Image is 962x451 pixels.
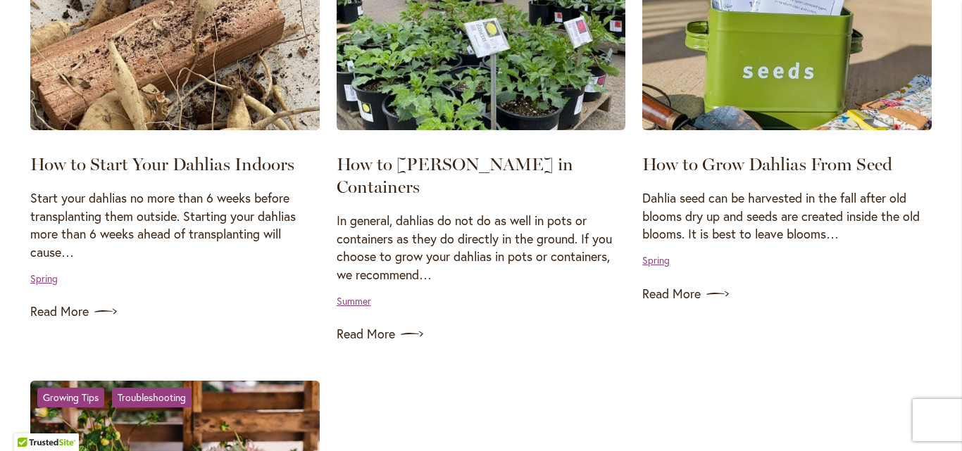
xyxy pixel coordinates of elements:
a: Read More [642,283,932,305]
a: Spring [642,253,670,267]
a: Spring [30,272,58,285]
p: In general, dahlias do not do as well in pots or containers as they do directly in the ground. If... [337,212,626,284]
a: Summer [337,294,371,307]
img: arrow icon [706,283,729,305]
a: Growing Tips [37,388,104,407]
a: Read More [337,323,626,345]
p: Dahlia seed can be harvested in the fall after old blooms dry up and seeds are created inside the... [642,189,932,243]
div: & [37,388,199,407]
a: How to Start Your Dahlias Indoors [30,153,294,174]
a: Read More [30,300,320,323]
img: arrow icon [94,300,117,323]
p: Start your dahlias no more than 6 weeks before transplanting them outside. Starting your dahlias ... [30,189,320,262]
img: arrow icon [401,323,423,345]
a: How to [PERSON_NAME] in Containers [337,153,573,197]
iframe: Launch Accessibility Center [11,401,50,440]
a: Troubleshooting [112,388,192,407]
a: How to Grow Dahlias From Seed [642,153,892,174]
